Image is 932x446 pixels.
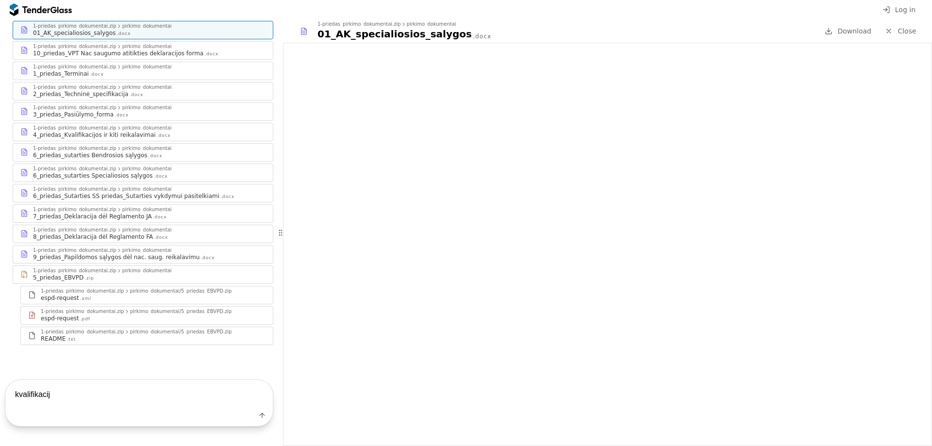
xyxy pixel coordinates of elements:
[41,289,124,294] div: 1-priedas_pirkimo_dokumentai.zip
[67,336,76,343] div: .txt
[116,31,131,37] div: .docx
[33,151,148,159] div: 6_priedas_sutarties Bendrosios sąlygos
[33,24,116,29] div: 1-priedas_pirkimo_dokumentai.zip
[122,65,172,69] div: pirkimo_dokumentai
[33,126,116,131] div: 1-priedas_pirkimo_dokumentai.zip
[317,22,401,27] div: 1-priedas_pirkimo_dokumentai.zip
[115,112,129,118] div: .docx
[473,33,491,41] div: .docx
[5,380,273,409] textarea: kvalifikacij
[33,111,114,118] div: 3_priedas_Pasiūlymo_forma
[895,6,915,14] span: Log in
[130,289,232,294] div: pirkimo_dokumentai/5_priedas_EBVPD.zip
[33,213,152,220] div: 7_priedas_Deklaracija dėl Reglamento JA
[122,24,172,29] div: pirkimo_dokumentai
[13,245,273,264] a: 1-priedas_pirkimo_dokumentai.zippirkimo_dokumentai9_priedas_Papildomos sąlygos dėl nac. saug. rei...
[90,71,104,78] div: .docx
[13,184,273,202] a: 1-priedas_pirkimo_dokumentai.zippirkimo_dokumentai6_priedas_Sutarties SS priedas_Sutarties vykdym...
[33,146,116,151] div: 1-priedas_pirkimo_dokumentai.zip
[122,146,172,151] div: pirkimo_dokumentai
[33,233,153,241] div: 8_priedas_Deklaracija dėl Reglamento FA
[317,27,472,41] div: 01_AK_specialiosios_salygos
[33,187,116,192] div: 1-priedas_pirkimo_dokumentai.zip
[33,192,219,200] div: 6_priedas_Sutarties SS priedas_Sutarties vykdymui pasitelkiami
[80,296,91,302] div: .xml
[41,309,124,314] div: 1-priedas_pirkimo_dokumentai.zip
[122,126,172,131] div: pirkimo_dokumentai
[837,27,871,35] span: Download
[122,187,172,192] div: pirkimo_dokumentai
[879,25,922,37] a: Close
[122,207,172,212] div: pirkimo_dokumentai
[122,44,172,49] div: pirkimo_dokumentai
[33,172,153,180] div: 6_priedas_sutarties Specialiosios sąlygos
[122,268,172,273] div: pirkimo_dokumentai
[20,286,273,304] a: 1-priedas_pirkimo_dokumentai.zippirkimo_dokumentai/5_priedas_EBVPD.zipespd-request.xml
[33,105,116,110] div: 1-priedas_pirkimo_dokumentai.zip
[13,204,273,223] a: 1-priedas_pirkimo_dokumentai.zippirkimo_dokumentai7_priedas_Deklaracija dėl Reglamento JA.docx
[822,25,874,37] a: Download
[13,41,273,60] a: 1-priedas_pirkimo_dokumentai.zippirkimo_dokumentai10_priedas_VPT Nac saugumo atitikties deklaraci...
[200,255,215,261] div: .docx
[41,314,79,322] div: espd-request
[33,29,116,37] div: 01_AK_specialiosios_salygos
[20,306,273,325] a: 1-priedas_pirkimo_dokumentai.zippirkimo_dokumentai/5_priedas_EBVPD.zipespd-request.pdf
[407,22,456,27] div: pirkimo_dokumentai
[122,105,172,110] div: pirkimo_dokumentai
[204,51,218,57] div: .docx
[13,164,273,182] a: 1-priedas_pirkimo_dokumentai.zippirkimo_dokumentai6_priedas_sutarties Specialiosios sąlygos.docx
[33,90,128,98] div: 2_priedas_Techninė_specifikacija
[41,294,79,302] div: espd-request
[33,228,116,232] div: 1-priedas_pirkimo_dokumentai.zip
[154,234,168,241] div: .docx
[80,316,90,322] div: .pdf
[20,327,273,345] a: 1-priedas_pirkimo_dokumentai.zippirkimo_dokumentai/5_priedas_EBVPD.zipREADME.txt
[122,85,172,90] div: pirkimo_dokumentai
[33,50,203,57] div: 10_priedas_VPT Nac saugumo atitikties deklaracijos forma
[33,248,116,253] div: 1-priedas_pirkimo_dokumentai.zip
[130,309,232,314] div: pirkimo_dokumentai/5_priedas_EBVPD.zip
[13,102,273,121] a: 1-priedas_pirkimo_dokumentai.zippirkimo_dokumentai3_priedas_Pasiūlymo_forma.docx
[84,275,94,281] div: .zip
[13,265,273,284] a: 1-priedas_pirkimo_dokumentai.zippirkimo_dokumentai5_priedas_EBVPD.zip
[33,70,89,78] div: 1_priedas_Terminai
[130,330,232,334] div: pirkimo_dokumentai/5_priedas_EBVPD.zip
[898,27,916,35] span: Close
[122,166,172,171] div: pirkimo_dokumentai
[154,173,168,180] div: .docx
[13,143,273,162] a: 1-priedas_pirkimo_dokumentai.zippirkimo_dokumentai6_priedas_sutarties Bendrosios sąlygos.docx
[33,253,200,261] div: 9_priedas_Papildomos sąlygos dėl nac. saug. reikalavimu
[122,248,172,253] div: pirkimo_dokumentai
[13,225,273,243] a: 1-priedas_pirkimo_dokumentai.zippirkimo_dokumentai8_priedas_Deklaracija dėl Reglamento FA.docx
[33,207,116,212] div: 1-priedas_pirkimo_dokumentai.zip
[13,62,273,80] a: 1-priedas_pirkimo_dokumentai.zippirkimo_dokumentai1_priedas_Terminai.docx
[33,131,156,139] div: 4_priedas_Kvalifikacijos ir kiti reikalavimai
[33,274,83,281] div: 5_priedas_EBVPD
[122,228,172,232] div: pirkimo_dokumentai
[33,85,116,90] div: 1-priedas_pirkimo_dokumentai.zip
[33,166,116,171] div: 1-priedas_pirkimo_dokumentai.zip
[153,214,167,220] div: .docx
[13,82,273,100] a: 1-priedas_pirkimo_dokumentai.zippirkimo_dokumentai2_priedas_Techninė_specifikacija.docx
[157,132,171,139] div: .docx
[41,335,66,343] div: README
[33,65,116,69] div: 1-priedas_pirkimo_dokumentai.zip
[220,194,234,200] div: .docx
[33,44,116,49] div: 1-priedas_pirkimo_dokumentai.zip
[33,268,116,273] div: 1-priedas_pirkimo_dokumentai.zip
[41,330,124,334] div: 1-priedas_pirkimo_dokumentai.zip
[880,4,918,16] button: Log in
[13,123,273,141] a: 1-priedas_pirkimo_dokumentai.zippirkimo_dokumentai4_priedas_Kvalifikacijos ir kiti reikalavimai.docx
[13,21,273,39] a: 1-priedas_pirkimo_dokumentai.zippirkimo_dokumentai01_AK_specialiosios_salygos.docx
[129,92,143,98] div: .docx
[149,153,163,159] div: .docx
